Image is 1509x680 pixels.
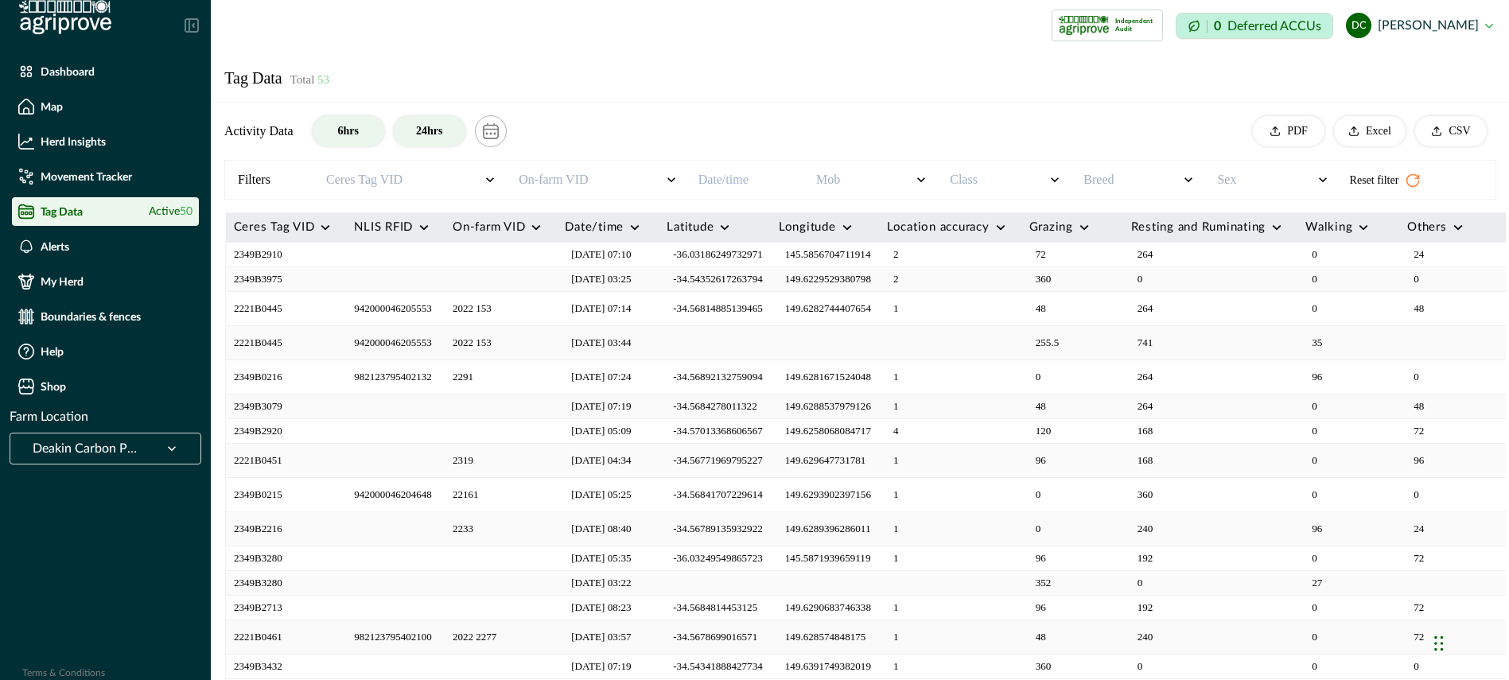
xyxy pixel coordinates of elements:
div: Others [1407,221,1447,234]
p: 2 [893,247,973,262]
p: 72 [1414,423,1493,439]
div: Date/time [565,221,624,234]
button: PDF [1253,116,1324,146]
p: 240 [1138,629,1217,645]
p: Activity Data [224,122,294,141]
p: 0 [1138,659,1217,674]
p: 27 [1312,575,1391,591]
p: 1 [893,629,973,645]
td: 2349B3280 [226,571,347,596]
p: 1 [893,600,973,616]
p: -34.57013368606567 [673,423,763,439]
p: 264 [1138,247,1217,262]
p: 264 [1138,369,1217,385]
div: Drag [1434,620,1444,667]
button: Reset filter [1350,166,1421,195]
td: 2221B0445 [226,292,347,326]
a: Movement Tracker [12,162,199,191]
p: [DATE] 03:22 [571,575,651,591]
button: calendar [475,115,507,147]
li: Filters [228,164,315,196]
p: Independent Audit [1115,17,1156,33]
td: 942000046205553 [346,292,445,326]
a: Tag DataActive50 [12,197,199,226]
a: Map [12,92,199,121]
p: [DATE] 03:44 [571,335,651,351]
p: -34.5678699016571 [673,629,757,645]
p: -36.03186249732971 [673,247,763,262]
div: Chat Widget [1429,604,1509,680]
p: 149.6282744407654 [785,301,871,317]
a: Help [12,337,199,366]
p: 168 [1138,453,1217,468]
p: 149.6281671524048 [785,369,871,385]
td: 2349B0215 [226,478,347,512]
p: Alerts [41,240,69,253]
p: 0 [1312,487,1391,503]
p: 352 [1036,575,1115,591]
p: Boundaries & fences [41,310,141,323]
div: On-farm VID [453,221,525,234]
td: 2221B0461 [226,620,347,655]
p: 0 [1312,301,1391,317]
div: Location accuracy [887,221,990,234]
p: [DATE] 04:34 [571,453,651,468]
p: 0 [1036,487,1115,503]
td: 2221B0445 [226,326,347,360]
p: 0 [1312,629,1391,645]
p: 149.628574848175 [785,629,866,645]
p: 0 [1312,600,1391,616]
button: 24hrs [394,116,465,146]
p: Map [41,100,63,113]
div: NLIS RFID [354,221,413,234]
td: 2022 153 [445,292,557,326]
p: 192 [1138,550,1217,566]
p: 48 [1036,629,1115,645]
p: [DATE] 03:25 [571,271,651,287]
td: 2349B3079 [226,394,347,419]
p: 96 [1312,369,1391,385]
p: [DATE] 07:19 [571,659,651,674]
td: 2349B2713 [226,596,347,620]
p: [DATE] 07:10 [571,247,651,262]
p: -34.56771969795227 [673,453,763,468]
p: 0 [1312,398,1391,414]
button: certification logoIndependent Audit [1052,10,1163,41]
p: [DATE] 03:57 [571,629,651,645]
p: 0 [1312,271,1391,287]
a: Alerts [12,232,199,261]
p: 192 [1138,600,1217,616]
a: Dashboard [12,57,199,86]
p: 48 [1414,398,1493,414]
p: 4 [893,423,973,439]
p: 0 [1138,575,1217,591]
span: 50 [180,206,193,217]
p: [DATE] 07:14 [571,301,651,317]
td: 942000046205553 [346,326,445,360]
div: Latitude [667,221,714,234]
p: 1 [893,369,973,385]
p: 360 [1138,487,1217,503]
p: 1 [893,659,973,674]
p: 264 [1138,301,1217,317]
p: 0 [1036,369,1115,385]
p: 255.5 [1036,335,1115,351]
p: 360 [1036,271,1115,287]
p: [DATE] 07:19 [571,398,651,414]
p: 0 [1312,550,1391,566]
p: [DATE] 07:24 [571,369,651,385]
p: 0 [1414,659,1493,674]
p: -34.56814885139465 [673,301,763,317]
a: My Herd [12,267,199,296]
td: 2349B0216 [226,360,347,394]
p: 149.6391749382019 [785,659,871,674]
p: 149.6293902397156 [785,487,871,503]
p: 0 [1414,271,1493,287]
span: 53 [314,73,329,86]
p: -34.54352617263794 [673,271,763,287]
p: 149.629647731781 [785,453,866,468]
p: 0 [1312,247,1391,262]
a: Terms & Conditions [22,668,105,678]
p: [DATE] 05:09 [571,423,651,439]
p: 741 [1138,335,1217,351]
